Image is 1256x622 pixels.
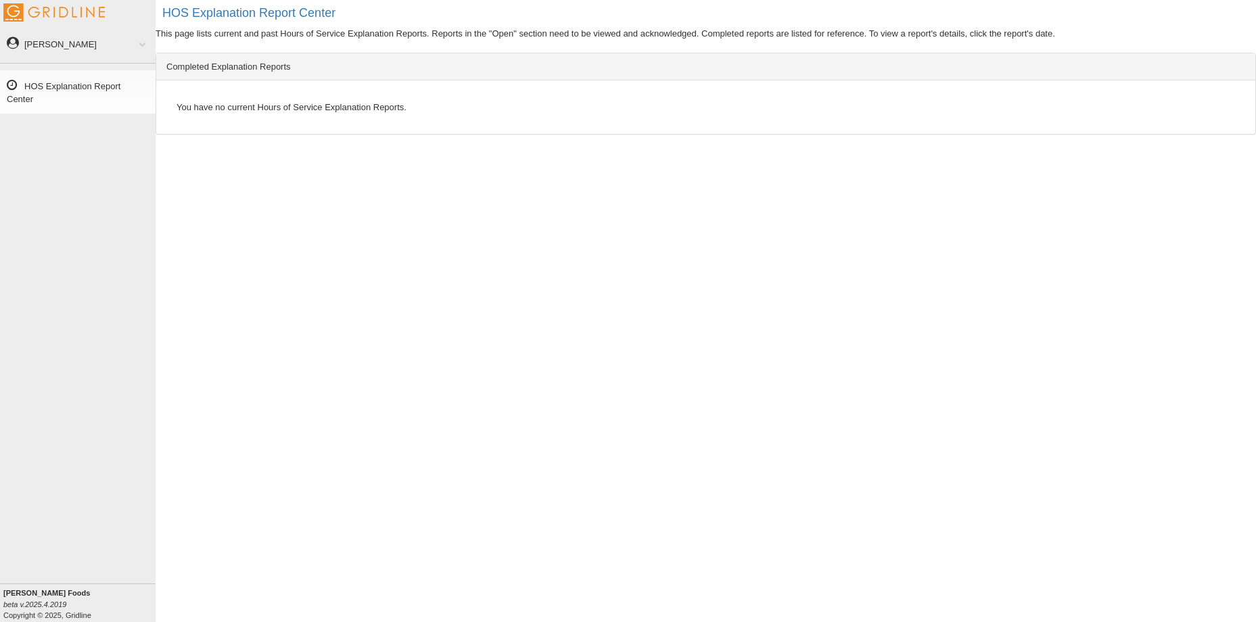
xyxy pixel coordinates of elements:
div: Completed Explanation Reports [156,53,1255,80]
div: You have no current Hours of Service Explanation Reports. [166,91,1245,124]
i: beta v.2025.4.2019 [3,600,66,608]
h2: HOS Explanation Report Center [162,7,1256,20]
div: Copyright © 2025, Gridline [3,588,156,621]
b: [PERSON_NAME] Foods [3,589,90,597]
img: Gridline [3,3,105,22]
